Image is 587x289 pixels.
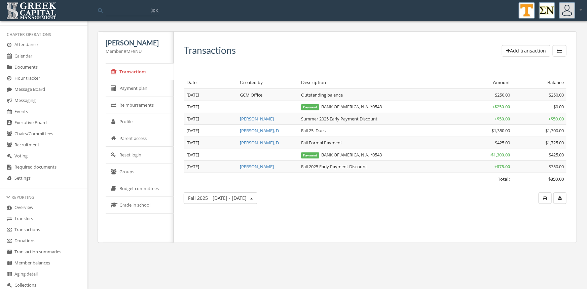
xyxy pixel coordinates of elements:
td: GCM Office [237,89,298,101]
span: + $1,300.00 [489,152,510,158]
a: [PERSON_NAME] [240,116,274,122]
div: Member # [106,48,166,55]
td: [DATE] [184,161,237,173]
div: Amount [462,79,510,86]
span: Fall Formal Payment [301,140,342,146]
span: $250.00 [495,92,510,98]
span: Payment [301,104,319,110]
span: BANK OF AMERICA, N.A. *0543 [301,152,382,158]
span: + $250.00 [492,104,510,110]
span: [PERSON_NAME] [106,39,159,47]
span: MF9NU [126,48,142,54]
td: Outstanding balance [298,89,459,101]
span: ⌘K [150,7,158,14]
td: [DATE] [184,149,237,161]
span: $1,350.00 [492,128,510,134]
span: + $50.00 [548,116,564,122]
div: Reporting [7,194,81,200]
span: + $75.00 [495,164,510,170]
a: Transactions [106,64,174,80]
td: [DATE] [184,113,237,125]
span: [DATE] - [DATE] [213,195,247,201]
span: $250.00 [549,92,564,98]
span: $1,725.00 [545,140,564,146]
td: Total: [184,173,513,185]
span: $350.00 [548,176,564,182]
span: Fall 2025 Early Payment Discount [301,164,367,170]
a: [PERSON_NAME] [240,164,274,170]
button: Fall 2025[DATE] - [DATE] [184,192,257,204]
div: Created by [240,79,296,86]
a: Reset login [106,147,174,164]
span: $0.00 [553,104,564,110]
a: [PERSON_NAME], D [240,140,279,146]
div: Date [186,79,234,86]
h3: Transactions [184,45,236,56]
a: Grade in school [106,197,174,214]
a: Budget committees [106,180,174,197]
span: Fall 2025 [188,195,247,201]
td: [DATE] [184,125,237,137]
span: $425.00 [495,140,510,146]
span: $1,300.00 [545,128,564,134]
a: Profile [106,113,174,130]
div: Balance [516,79,564,86]
a: Reimbursements [106,97,174,114]
a: [PERSON_NAME], D [240,128,279,134]
span: Payment [301,152,319,158]
span: Fall 25' Dues [301,128,326,134]
div: Description [301,79,456,86]
span: BANK OF AMERICA, N.A. *0543 [301,104,382,110]
a: Payment plan [106,80,174,97]
td: [DATE] [184,89,237,101]
a: Groups [106,164,174,180]
span: $425.00 [549,152,564,158]
button: Add transaction [502,45,550,57]
td: [DATE] [184,137,237,149]
td: [DATE] [184,101,237,113]
a: Parent access [106,130,174,147]
span: + $50.00 [495,116,510,122]
span: Summer 2025 Early Payment Discount [301,116,377,122]
span: $350.00 [549,164,564,170]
